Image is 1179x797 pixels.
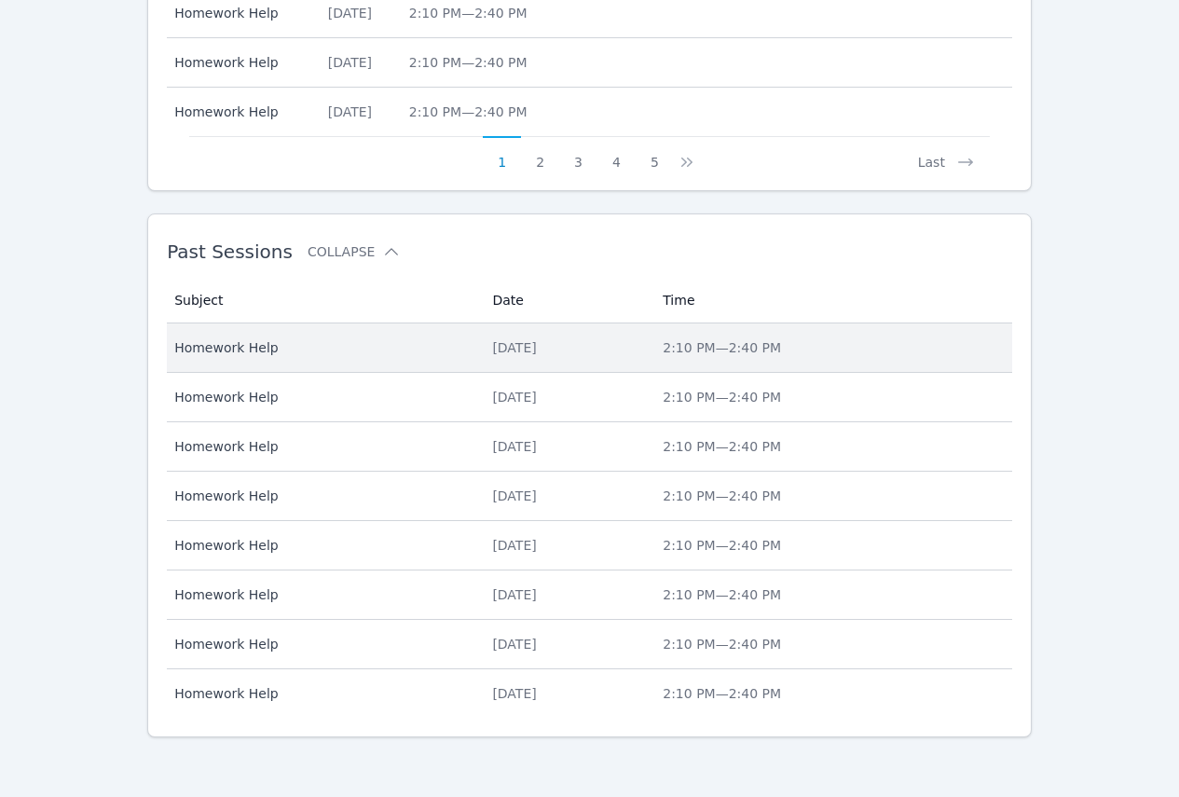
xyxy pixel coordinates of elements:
[492,338,640,357] div: [DATE]
[328,53,387,72] div: [DATE]
[492,684,640,703] div: [DATE]
[167,570,1012,620] tr: Homework Help[DATE]2:10 PM—2:40 PM
[492,437,640,456] div: [DATE]
[167,422,1012,472] tr: Homework Help[DATE]2:10 PM—2:40 PM
[167,240,293,263] span: Past Sessions
[492,635,640,653] div: [DATE]
[174,103,306,121] span: Homework Help
[167,373,1012,422] tr: Homework Help[DATE]2:10 PM—2:40 PM
[174,536,470,555] span: Homework Help
[409,6,528,21] span: 2:10 PM — 2:40 PM
[167,88,1012,136] tr: Homework Help[DATE]2:10 PM—2:40 PM
[167,620,1012,669] tr: Homework Help[DATE]2:10 PM—2:40 PM
[597,136,636,172] button: 4
[167,521,1012,570] tr: Homework Help[DATE]2:10 PM—2:40 PM
[663,587,781,602] span: 2:10 PM — 2:40 PM
[651,278,1012,323] th: Time
[663,538,781,553] span: 2:10 PM — 2:40 PM
[328,103,387,121] div: [DATE]
[521,136,559,172] button: 2
[174,487,470,505] span: Homework Help
[174,4,306,22] span: Homework Help
[167,669,1012,718] tr: Homework Help[DATE]2:10 PM—2:40 PM
[308,242,401,261] button: Collapse
[174,585,470,604] span: Homework Help
[174,437,470,456] span: Homework Help
[167,472,1012,521] tr: Homework Help[DATE]2:10 PM—2:40 PM
[492,388,640,406] div: [DATE]
[492,585,640,604] div: [DATE]
[174,53,306,72] span: Homework Help
[492,487,640,505] div: [DATE]
[167,38,1012,88] tr: Homework Help[DATE]2:10 PM—2:40 PM
[483,136,521,172] button: 1
[663,390,781,405] span: 2:10 PM — 2:40 PM
[481,278,651,323] th: Date
[167,323,1012,373] tr: Homework Help[DATE]2:10 PM—2:40 PM
[492,536,640,555] div: [DATE]
[663,686,781,701] span: 2:10 PM — 2:40 PM
[663,439,781,454] span: 2:10 PM — 2:40 PM
[663,637,781,652] span: 2:10 PM — 2:40 PM
[636,136,674,172] button: 5
[174,388,470,406] span: Homework Help
[167,278,481,323] th: Subject
[409,104,528,119] span: 2:10 PM — 2:40 PM
[174,635,470,653] span: Homework Help
[663,340,781,355] span: 2:10 PM — 2:40 PM
[409,55,528,70] span: 2:10 PM — 2:40 PM
[174,338,470,357] span: Homework Help
[903,136,990,172] button: Last
[559,136,597,172] button: 3
[328,4,387,22] div: [DATE]
[174,684,470,703] span: Homework Help
[663,488,781,503] span: 2:10 PM — 2:40 PM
